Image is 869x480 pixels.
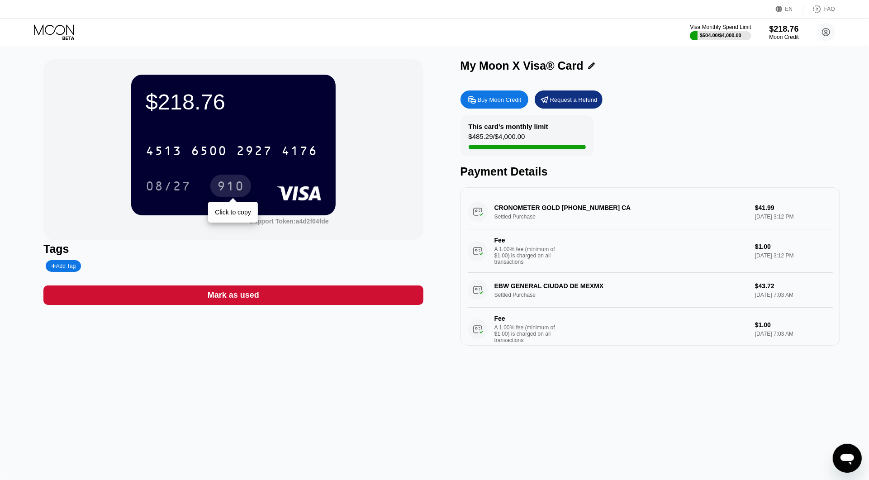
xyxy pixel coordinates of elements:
div: FAQ [803,5,835,14]
div: 4513 [146,145,182,159]
div: 4513650029274176 [140,139,323,162]
div: FeeA 1.00% fee (minimum of $1.00) is charged on all transactions$1.00[DATE] 7:03 AM [468,308,833,351]
div: Buy Moon Credit [461,90,528,109]
div: Moon Credit [769,34,799,40]
div: Payment Details [461,165,840,178]
div: $218.76 [769,24,799,34]
div: $218.76Moon Credit [769,24,799,40]
div: EN [776,5,803,14]
div: $1.00 [755,243,833,250]
div: Mark as used [208,290,259,300]
div: Request a Refund [535,90,603,109]
div: 08/27 [139,175,198,197]
iframe: Schaltfläche zum Öffnen des Messaging-Fensters; Konversation läuft [833,444,862,473]
div: [DATE] 3:12 PM [755,252,833,259]
div: $218.76 [146,89,321,114]
div: My Moon X Visa® Card [461,59,584,72]
div: A 1.00% fee (minimum of $1.00) is charged on all transactions [494,324,562,343]
div: $1.00 [755,321,833,328]
div: FeeA 1.00% fee (minimum of $1.00) is charged on all transactions$1.00[DATE] 3:12 PM [468,229,833,273]
div: Mark as used [43,285,423,305]
div: Support Token: a4d2f04fde [249,218,329,225]
div: [DATE] 7:03 AM [755,331,833,337]
div: 910 [217,180,244,195]
div: Request a Refund [550,96,598,104]
div: EN [785,6,793,12]
div: Buy Moon Credit [478,96,522,104]
div: This card’s monthly limit [469,123,548,130]
div: 08/27 [146,180,191,195]
div: Click to copy [215,209,251,216]
div: Support Token:a4d2f04fde [249,218,329,225]
div: Add Tag [51,263,76,269]
div: FAQ [824,6,835,12]
div: Fee [494,237,558,244]
div: $504.00 / $4,000.00 [700,33,741,38]
div: 910 [210,175,251,197]
div: 4176 [281,145,318,159]
div: Add Tag [46,260,81,272]
div: $485.29 / $4,000.00 [469,133,525,145]
div: Tags [43,242,423,256]
div: Visa Monthly Spend Limit$504.00/$4,000.00 [690,24,751,40]
div: 6500 [191,145,227,159]
div: A 1.00% fee (minimum of $1.00) is charged on all transactions [494,246,562,265]
div: Fee [494,315,558,322]
div: 2927 [236,145,272,159]
div: Visa Monthly Spend Limit [690,24,751,30]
